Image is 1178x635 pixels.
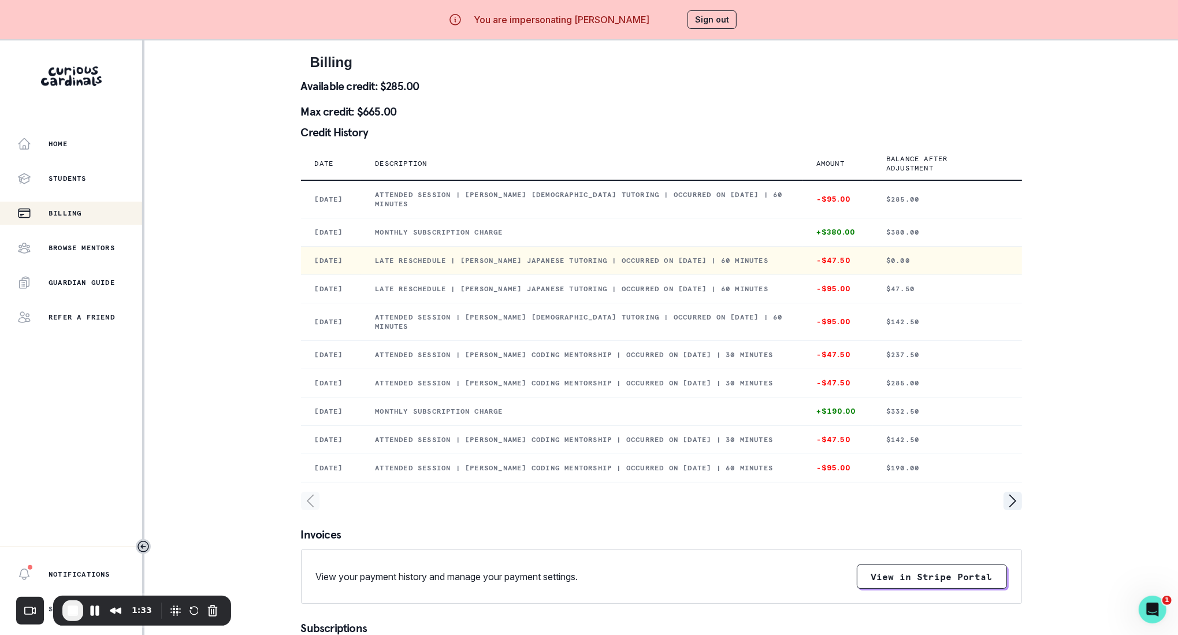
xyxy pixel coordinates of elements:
[301,622,1022,634] p: Subscriptions
[375,463,788,473] p: Attended session | [PERSON_NAME] Coding Mentorship | Occurred on [DATE] | 60 minutes
[375,190,788,209] p: Attended session | [PERSON_NAME] [DEMOGRAPHIC_DATA] tutoring | Occurred on [DATE] | 60 minutes
[301,127,1022,138] p: Credit History
[886,378,1008,388] p: $285.00
[375,313,788,331] p: Attended session | [PERSON_NAME] [DEMOGRAPHIC_DATA] tutoring | Occurred on [DATE] | 60 minutes
[816,256,859,265] p: -$47.50
[816,317,859,326] p: -$95.00
[301,106,1022,117] p: Max credit: $665.00
[857,565,1007,589] button: View in Stripe Portal
[816,159,845,168] p: Amount
[474,13,649,27] p: You are impersonating [PERSON_NAME]
[886,228,1008,237] p: $380.00
[315,228,348,237] p: [DATE]
[816,435,859,444] p: -$47.50
[375,284,788,294] p: Late reschedule | [PERSON_NAME] Japanese tutoring | Occurred on [DATE] | 60 minutes
[375,407,788,416] p: Monthly subscription charge
[49,209,81,218] p: Billing
[49,570,110,579] p: Notifications
[1004,492,1022,510] svg: page right
[688,10,737,29] button: Sign out
[886,317,1008,326] p: $142.50
[136,539,151,554] button: Toggle sidebar
[375,256,788,265] p: Late reschedule | [PERSON_NAME] Japanese tutoring | Occurred on [DATE] | 60 minutes
[375,350,788,359] p: Attended session | [PERSON_NAME] Coding Mentorship | Occurred on [DATE] | 30 minutes
[375,378,788,388] p: Attended session | [PERSON_NAME] Coding Mentorship | Occurred on [DATE] | 30 minutes
[310,54,1013,71] h2: Billing
[1139,596,1166,623] iframe: Intercom live chat
[316,570,578,584] p: View your payment history and manage your payment settings.
[49,243,115,252] p: Browse Mentors
[816,195,859,204] p: -$95.00
[315,317,348,326] p: [DATE]
[886,407,1008,416] p: $332.50
[886,256,1008,265] p: $0.00
[375,435,788,444] p: Attended session | [PERSON_NAME] Coding Mentorship | Occurred on [DATE] | 30 minutes
[315,463,348,473] p: [DATE]
[41,66,102,86] img: Curious Cardinals Logo
[375,159,427,168] p: Description
[886,435,1008,444] p: $142.50
[315,195,348,204] p: [DATE]
[886,463,1008,473] p: $190.00
[886,195,1008,204] p: $285.00
[301,492,319,510] svg: page left
[49,278,115,287] p: Guardian Guide
[886,284,1008,294] p: $47.50
[886,154,994,173] p: Balance after adjustment
[315,284,348,294] p: [DATE]
[49,313,115,322] p: Refer a friend
[816,407,859,416] p: +$190.00
[816,284,859,294] p: -$95.00
[1162,596,1172,605] span: 1
[816,378,859,388] p: -$47.50
[315,256,348,265] p: [DATE]
[315,435,348,444] p: [DATE]
[301,80,1022,92] p: Available credit: $285.00
[816,350,859,359] p: -$47.50
[816,463,859,473] p: -$95.00
[49,174,87,183] p: Students
[49,139,68,148] p: Home
[301,529,1022,540] p: Invoices
[315,378,348,388] p: [DATE]
[315,350,348,359] p: [DATE]
[886,350,1008,359] p: $237.50
[315,159,334,168] p: Date
[315,407,348,416] p: [DATE]
[816,228,859,237] p: +$380.00
[375,228,788,237] p: Monthly subscription charge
